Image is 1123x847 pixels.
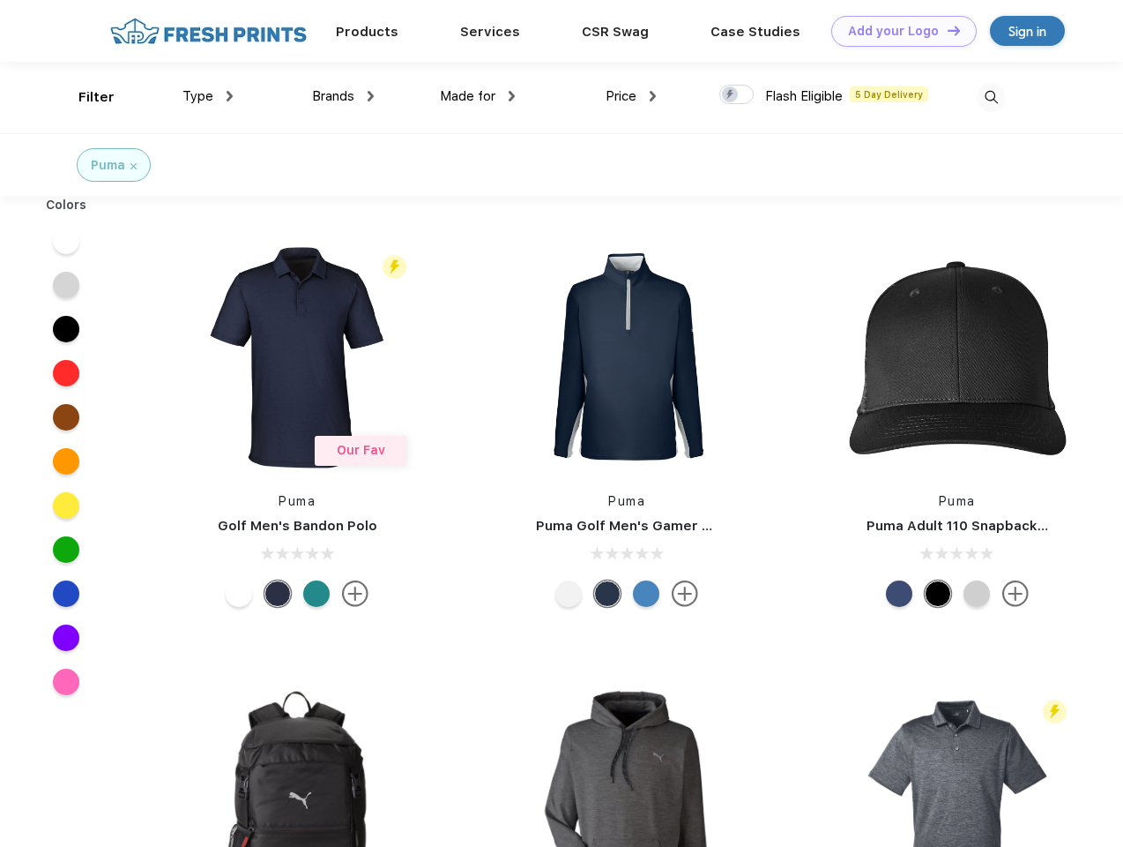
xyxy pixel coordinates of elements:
[91,156,125,175] div: Puma
[977,83,1006,112] img: desktop_search.svg
[279,494,316,508] a: Puma
[130,163,137,169] img: filter_cancel.svg
[582,24,649,40] a: CSR Swag
[509,91,515,101] img: dropdown.png
[848,24,939,39] div: Add your Logo
[886,581,912,607] div: Peacoat Qut Shd
[337,443,385,457] span: Our Fav
[650,91,656,101] img: dropdown.png
[226,581,252,607] div: Bright White
[555,581,582,607] div: Bright White
[182,88,213,104] span: Type
[509,240,744,475] img: func=resize&h=266
[368,91,374,101] img: dropdown.png
[312,88,354,104] span: Brands
[925,581,951,607] div: Pma Blk Pma Blk
[990,16,1065,46] a: Sign in
[440,88,495,104] span: Made for
[850,86,928,102] span: 5 Day Delivery
[963,581,990,607] div: Quarry Brt Whit
[336,24,398,40] a: Products
[672,581,698,607] img: more.svg
[840,240,1075,475] img: func=resize&h=266
[383,255,406,279] img: flash_active_toggle.svg
[78,87,115,108] div: Filter
[227,91,233,101] img: dropdown.png
[633,581,659,607] div: Bright Cobalt
[948,26,960,35] img: DT
[1043,700,1067,723] img: flash_active_toggle.svg
[536,518,814,534] a: Puma Golf Men's Gamer Golf Quarter-Zip
[1002,581,1029,607] img: more.svg
[218,518,377,534] a: Golf Men's Bandon Polo
[342,581,368,607] img: more.svg
[460,24,520,40] a: Services
[105,16,312,47] img: fo%20logo%202.webp
[1008,21,1046,41] div: Sign in
[303,581,330,607] div: Green Lagoon
[180,240,414,475] img: func=resize&h=266
[608,494,645,508] a: Puma
[606,88,636,104] span: Price
[765,88,843,104] span: Flash Eligible
[33,196,100,214] div: Colors
[264,581,291,607] div: Navy Blazer
[939,494,976,508] a: Puma
[594,581,621,607] div: Navy Blazer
